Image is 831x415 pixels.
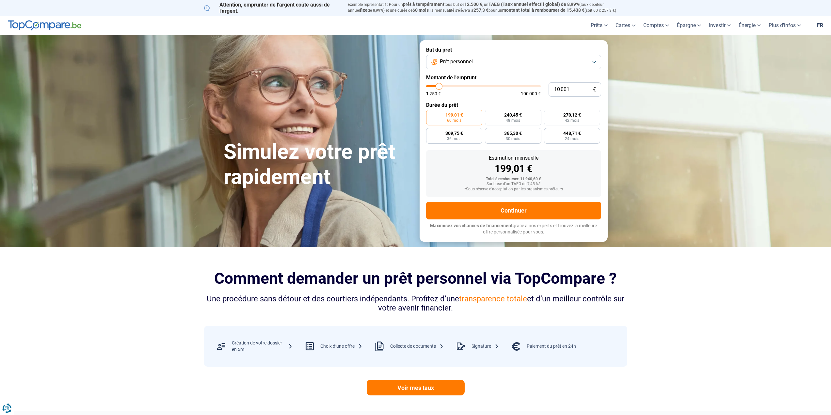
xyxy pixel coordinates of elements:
[563,131,581,136] span: 448,71 €
[360,8,368,13] span: fixe
[459,294,527,303] span: transparence totale
[426,55,601,69] button: Prêt personnel
[705,16,735,35] a: Investir
[504,113,522,117] span: 240,45 €
[348,2,627,13] p: Exemple représentatif : Pour un tous but de , un (taux débiteur annuel de 8,99%) et une durée de ...
[426,91,441,96] span: 1 250 €
[426,47,601,53] label: But du prêt
[426,102,601,108] label: Durée du prêt
[673,16,705,35] a: Épargne
[563,113,581,117] span: 270,12 €
[390,343,444,350] div: Collecte de documents
[506,137,520,141] span: 30 mois
[445,113,463,117] span: 199,01 €
[367,380,465,395] a: Voir mes taux
[426,223,601,235] p: grâce à nos experts et trouvez la meilleure offre personnalisée pour vous.
[612,16,639,35] a: Cartes
[447,119,461,122] span: 60 mois
[765,16,805,35] a: Plus d'infos
[431,182,596,186] div: Sur base d'un TAEG de 7,45 %*
[426,74,601,81] label: Montant de l'emprunt
[735,16,765,35] a: Énergie
[639,16,673,35] a: Comptes
[565,119,579,122] span: 42 mois
[587,16,612,35] a: Prêts
[204,294,627,313] div: Une procédure sans détour et des courtiers indépendants. Profitez d’une et d’un meilleur contrôle...
[431,164,596,174] div: 199,01 €
[431,187,596,192] div: *Sous réserve d'acceptation par les organismes prêteurs
[473,8,488,13] span: 257,3 €
[440,58,473,65] span: Prêt personnel
[426,202,601,219] button: Continuer
[447,137,461,141] span: 36 mois
[521,91,541,96] span: 100 000 €
[488,2,579,7] span: TAEG (Taux annuel effectif global) de 8,99%
[431,177,596,182] div: Total à rembourser: 11 940,60 €
[430,223,513,228] span: Maximisez vos chances de financement
[464,2,482,7] span: 12.500 €
[8,20,81,31] img: TopCompare
[813,16,827,35] a: fr
[502,8,584,13] span: montant total à rembourser de 15.438 €
[204,269,627,287] h2: Comment demander un prêt personnel via TopCompare ?
[431,155,596,161] div: Estimation mensuelle
[445,131,463,136] span: 309,75 €
[565,137,579,141] span: 24 mois
[204,2,340,14] p: Attention, emprunter de l'argent coûte aussi de l'argent.
[403,2,444,7] span: prêt à tempérament
[471,343,499,350] div: Signature
[412,8,429,13] span: 60 mois
[224,139,412,190] h1: Simulez votre prêt rapidement
[320,343,362,350] div: Choix d’une offre
[527,343,576,350] div: Paiement du prêt en 24h
[504,131,522,136] span: 365,30 €
[593,87,596,92] span: €
[232,340,293,353] div: Création de votre dossier en 5m
[506,119,520,122] span: 48 mois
